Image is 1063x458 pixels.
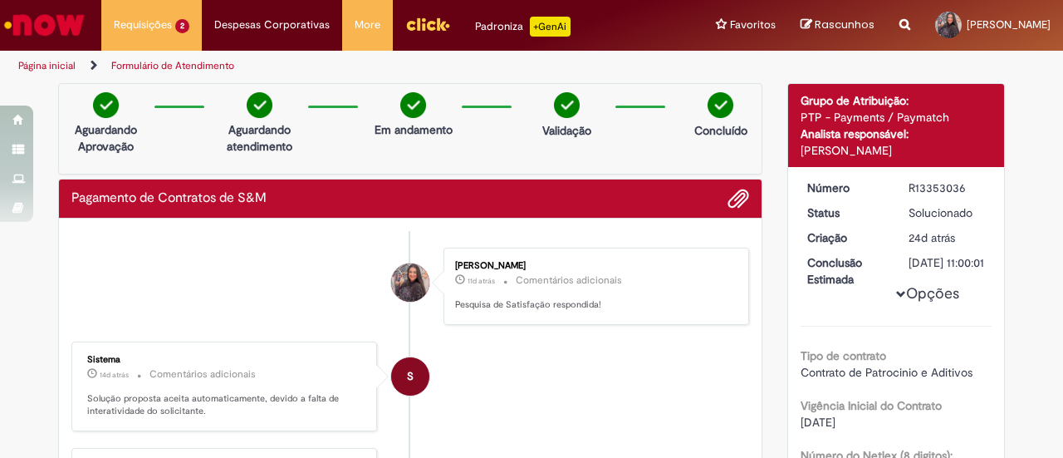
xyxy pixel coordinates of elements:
time: 04/08/2025 19:45:58 [909,230,955,245]
img: click_logo_yellow_360x200.png [405,12,450,37]
span: S [407,357,414,396]
div: 04/08/2025 19:45:58 [909,229,986,246]
div: Analista responsável: [801,126,992,142]
p: Em andamento [375,121,453,138]
span: Favoritos [730,17,776,33]
div: R13353036 [909,180,986,196]
p: Aguardando atendimento [219,121,300,155]
button: Adicionar anexos [727,188,749,209]
div: PTP - Payments / Paymatch [801,109,992,126]
span: More [355,17,380,33]
img: check-circle-green.png [93,92,119,118]
p: +GenAi [530,17,571,37]
time: 15/08/2025 10:00:01 [100,370,129,380]
dt: Status [795,204,897,221]
dt: Criação [795,229,897,246]
div: Camila Rubia Costa Braga Rocha [391,263,429,302]
div: Solucionado [909,204,986,221]
dt: Número [795,180,897,196]
span: 11d atrás [468,276,495,286]
span: Rascunhos [815,17,874,32]
time: 18/08/2025 10:20:56 [468,276,495,286]
small: Comentários adicionais [149,367,256,382]
p: Solução proposta aceita automaticamente, devido a falta de interatividade do solicitante. [87,392,364,418]
div: Padroniza [475,17,571,37]
img: check-circle-green.png [247,92,272,118]
h2: Pagamento de Contratos de S&M Histórico de tíquete [71,191,267,206]
b: Vigência Inicial do Contrato [801,398,942,413]
span: Requisições [114,17,172,33]
a: Rascunhos [801,17,874,33]
b: Tipo de contrato [801,348,886,363]
span: [PERSON_NAME] [967,17,1051,32]
img: ServiceNow [2,8,87,42]
img: check-circle-green.png [554,92,580,118]
span: Despesas Corporativas [214,17,330,33]
ul: Trilhas de página [12,51,696,81]
p: Concluído [694,122,747,139]
img: check-circle-green.png [400,92,426,118]
small: Comentários adicionais [516,273,622,288]
dt: Conclusão Estimada [795,254,897,288]
span: [DATE] [801,415,835,430]
div: [PERSON_NAME] [801,142,992,159]
p: Validação [542,122,591,139]
a: Página inicial [18,59,76,72]
img: check-circle-green.png [708,92,733,118]
p: Aguardando Aprovação [66,121,146,155]
span: 2 [175,19,189,33]
div: Grupo de Atribuição: [801,92,992,109]
a: Formulário de Atendimento [111,59,234,72]
span: 14d atrás [100,370,129,380]
div: Sistema [87,355,364,365]
div: [DATE] 11:00:01 [909,254,986,271]
span: 24d atrás [909,230,955,245]
div: [PERSON_NAME] [455,261,732,271]
p: Pesquisa de Satisfação respondida! [455,298,732,312]
span: Contrato de Patrocinio e Aditivos [801,365,972,380]
div: System [391,357,429,396]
